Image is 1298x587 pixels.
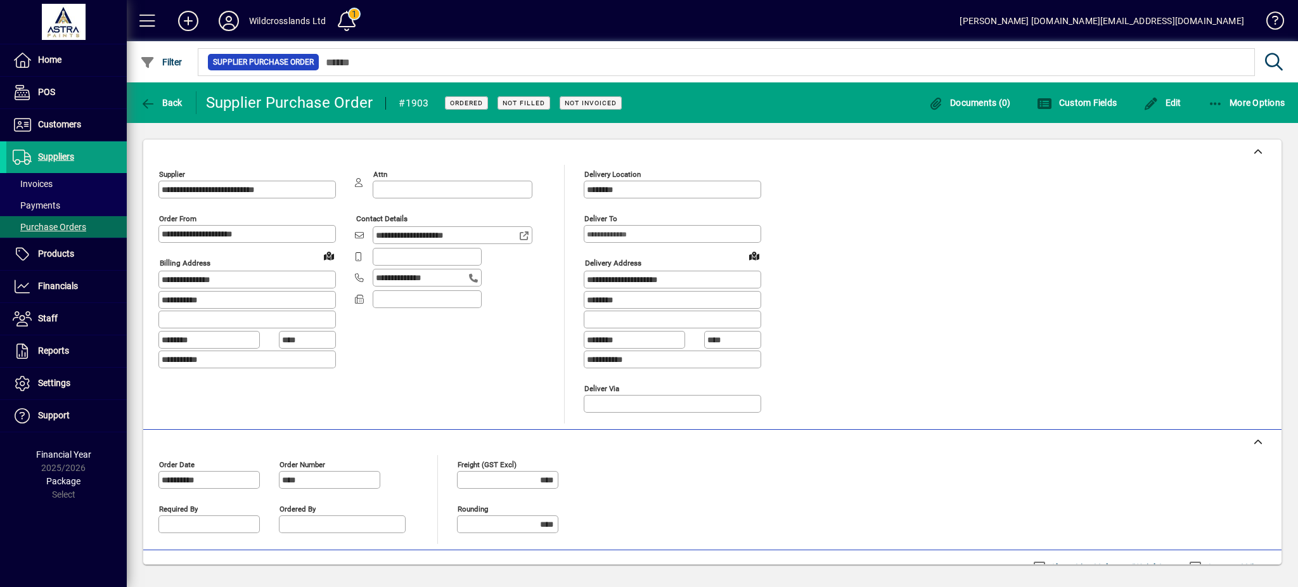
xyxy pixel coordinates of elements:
[159,170,185,179] mat-label: Supplier
[38,87,55,97] span: POS
[6,173,127,195] a: Invoices
[38,55,61,65] span: Home
[6,271,127,302] a: Financials
[6,400,127,432] a: Support
[584,214,617,223] mat-label: Deliver To
[584,384,619,392] mat-label: Deliver via
[280,504,316,513] mat-label: Ordered by
[925,91,1014,114] button: Documents (0)
[137,51,186,74] button: Filter
[249,11,326,31] div: Wildcrosslands Ltd
[38,248,74,259] span: Products
[1037,98,1117,108] span: Custom Fields
[503,99,545,107] span: Not Filled
[46,476,80,486] span: Package
[373,170,387,179] mat-label: Attn
[38,281,78,291] span: Financials
[584,170,641,179] mat-label: Delivery Location
[1034,91,1120,114] button: Custom Fields
[1257,3,1282,44] a: Knowledge Base
[209,10,249,32] button: Profile
[1208,98,1285,108] span: More Options
[1140,91,1185,114] button: Edit
[168,10,209,32] button: Add
[6,77,127,108] a: POS
[36,449,91,460] span: Financial Year
[6,195,127,216] a: Payments
[38,410,70,420] span: Support
[960,11,1244,31] div: [PERSON_NAME] [DOMAIN_NAME][EMAIL_ADDRESS][DOMAIN_NAME]
[399,93,428,113] div: #1903
[38,152,74,162] span: Suppliers
[140,98,183,108] span: Back
[450,99,483,107] span: Ordered
[319,245,339,266] a: View on map
[6,303,127,335] a: Staff
[38,119,81,129] span: Customers
[13,200,60,210] span: Payments
[458,504,488,513] mat-label: Rounding
[140,57,183,67] span: Filter
[206,93,373,113] div: Supplier Purchase Order
[13,222,86,232] span: Purchase Orders
[38,378,70,388] span: Settings
[458,460,517,468] mat-label: Freight (GST excl)
[1205,91,1288,114] button: More Options
[159,460,195,468] mat-label: Order date
[213,56,314,68] span: Supplier Purchase Order
[1204,561,1266,574] label: Compact View
[565,99,617,107] span: Not Invoiced
[280,460,325,468] mat-label: Order number
[127,91,196,114] app-page-header-button: Back
[38,345,69,356] span: Reports
[744,245,764,266] a: View on map
[6,109,127,141] a: Customers
[13,179,53,189] span: Invoices
[137,91,186,114] button: Back
[6,44,127,76] a: Home
[159,214,196,223] mat-label: Order from
[1143,98,1181,108] span: Edit
[6,335,127,367] a: Reports
[6,238,127,270] a: Products
[38,313,58,323] span: Staff
[6,368,127,399] a: Settings
[1048,561,1167,574] label: Show Line Volumes/Weights
[929,98,1011,108] span: Documents (0)
[159,504,198,513] mat-label: Required by
[6,216,127,238] a: Purchase Orders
